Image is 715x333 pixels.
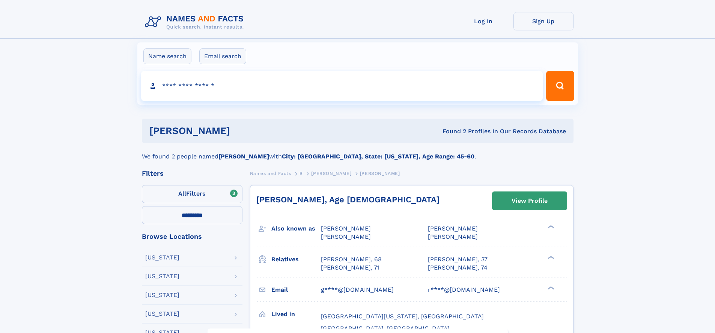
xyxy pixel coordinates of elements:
[142,185,242,203] label: Filters
[300,171,303,176] span: B
[218,153,269,160] b: [PERSON_NAME]
[178,190,186,197] span: All
[143,48,191,64] label: Name search
[142,12,250,32] img: Logo Names and Facts
[321,313,484,320] span: [GEOGRAPHIC_DATA][US_STATE], [GEOGRAPHIC_DATA]
[311,169,351,178] a: [PERSON_NAME]
[271,222,321,235] h3: Also known as
[428,233,478,240] span: [PERSON_NAME]
[453,12,513,30] a: Log In
[145,311,179,317] div: [US_STATE]
[321,225,371,232] span: [PERSON_NAME]
[513,12,574,30] a: Sign Up
[142,143,574,161] div: We found 2 people named with .
[336,127,566,136] div: Found 2 Profiles In Our Records Database
[300,169,303,178] a: B
[546,71,574,101] button: Search Button
[428,225,478,232] span: [PERSON_NAME]
[492,192,567,210] a: View Profile
[360,171,400,176] span: [PERSON_NAME]
[512,192,548,209] div: View Profile
[321,264,379,272] a: [PERSON_NAME], 71
[546,285,555,290] div: ❯
[271,283,321,296] h3: Email
[145,255,179,261] div: [US_STATE]
[145,273,179,279] div: [US_STATE]
[428,255,488,264] a: [PERSON_NAME], 37
[271,253,321,266] h3: Relatives
[256,195,440,204] a: [PERSON_NAME], Age [DEMOGRAPHIC_DATA]
[428,264,488,272] a: [PERSON_NAME], 74
[250,169,291,178] a: Names and Facts
[149,126,336,136] h1: [PERSON_NAME]
[145,292,179,298] div: [US_STATE]
[546,255,555,260] div: ❯
[282,153,474,160] b: City: [GEOGRAPHIC_DATA], State: [US_STATE], Age Range: 45-60
[141,71,543,101] input: search input
[199,48,246,64] label: Email search
[546,225,555,229] div: ❯
[321,255,382,264] a: [PERSON_NAME], 68
[142,170,242,177] div: Filters
[321,325,450,332] span: [GEOGRAPHIC_DATA], [GEOGRAPHIC_DATA]
[271,308,321,321] h3: Lived in
[321,233,371,240] span: [PERSON_NAME]
[142,233,242,240] div: Browse Locations
[311,171,351,176] span: [PERSON_NAME]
